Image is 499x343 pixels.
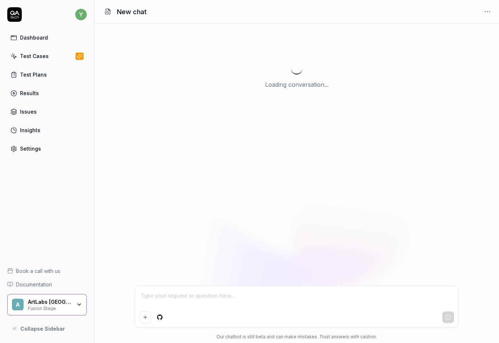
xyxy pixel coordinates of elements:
button: Collapse Sidebar [7,321,87,336]
div: Dashboard [20,34,48,41]
button: y [75,7,87,22]
div: Test Cases [20,52,49,60]
div: Insights [20,126,40,134]
a: Dashboard [7,30,87,45]
a: Issues [7,105,87,119]
div: Settings [20,145,41,152]
div: ArtLabs Europe [28,299,72,305]
a: Results [7,86,87,100]
span: y [75,9,87,20]
span: Documentation [16,281,52,288]
a: Test Plans [7,68,87,82]
span: Collapse Sidebar [20,325,65,332]
button: Add attachment [139,311,151,323]
button: AArtLabs [GEOGRAPHIC_DATA]Fusion Stage [7,294,87,316]
a: Book a call with us [7,267,87,275]
span: Book a call with us [16,267,60,275]
div: Fusion Stage [28,305,72,311]
h1: New chat [117,7,147,17]
a: Settings [7,142,87,156]
a: Test Cases [7,49,87,63]
div: Results [20,89,39,97]
a: Insights [7,123,87,137]
p: Loading conversation... [265,80,329,89]
div: Issues [20,108,37,115]
div: Our chatbot is still beta and can make mistakes. Trust answers with caution. [135,334,458,340]
span: A [12,299,24,310]
div: Test Plans [20,71,47,78]
a: Documentation [7,281,87,288]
